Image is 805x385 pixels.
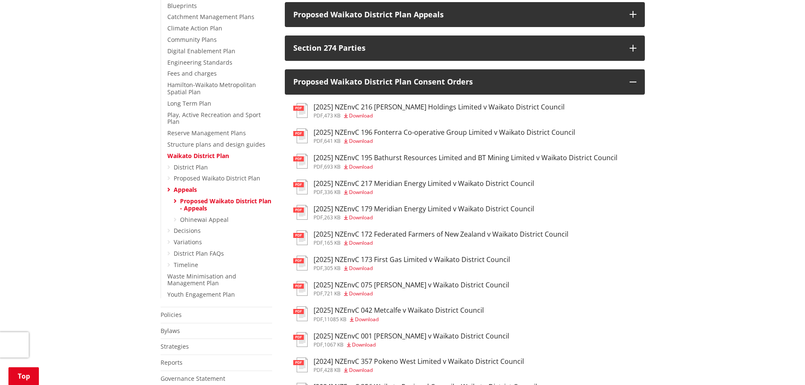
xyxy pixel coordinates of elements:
[314,266,510,271] div: ,
[314,190,534,195] div: ,
[174,227,201,235] a: Decisions
[174,186,197,194] a: Appeals
[324,366,341,374] span: 428 KB
[324,163,341,170] span: 693 KB
[293,256,510,271] a: [2025] NZEnvC 173 First Gas Limited v Waikato District Council pdf,305 KB Download
[314,128,575,137] h3: [2025] NZEnvC 196 Fonterra Co-operative Group Limited v Waikato District Council
[293,180,534,195] a: [2025] NZEnvC 217 Meridian Energy Limited v Waikato District Council pdf,336 KB Download
[167,140,265,148] a: Structure plans and design guides
[293,230,308,245] img: document-pdf.svg
[314,214,323,221] span: pdf
[167,111,261,126] a: Play, Active Recreation and Sport Plan
[161,342,189,350] a: Strategies
[293,358,524,373] a: [2024] NZEnvC 357 Pokeno West Limited v Waikato District Council pdf,428 KB Download
[293,306,484,322] a: [2025] NZEnvC 042 Metcalfe v Waikato District Council pdf,11085 KB Download
[314,103,565,111] h3: [2025] NZEnvC 216 [PERSON_NAME] Holdings Limited v Waikato District Council
[174,261,198,269] a: Timeline
[314,180,534,188] h3: [2025] NZEnvC 217 Meridian Energy Limited v Waikato District Council
[180,216,229,224] a: Ohinewai Appeal
[324,188,341,196] span: 336 KB
[293,306,308,321] img: document-pdf.svg
[293,180,308,194] img: document-pdf.svg
[314,341,323,348] span: pdf
[314,316,323,323] span: pdf
[174,174,260,182] a: Proposed Waikato District Plan
[314,290,323,297] span: pdf
[314,358,524,366] h3: [2024] NZEnvC 357 Pokeno West Limited v Waikato District Council
[349,214,373,221] span: Download
[314,188,323,196] span: pdf
[349,188,373,196] span: Download
[314,239,323,246] span: pdf
[293,332,308,347] img: document-pdf.svg
[167,13,254,21] a: Catchment Management Plans
[349,290,373,297] span: Download
[324,341,344,348] span: 1067 KB
[161,327,180,335] a: Bylaws
[167,81,256,96] a: Hamilton-Waikato Metropolitan Spatial Plan
[174,249,224,257] a: District Plan FAQs
[324,265,341,272] span: 305 KB
[293,205,308,220] img: document-pdf.svg
[167,272,236,287] a: Waste Minimisation and Management Plan
[293,44,621,52] p: Section 274 Parties
[293,154,617,169] a: [2025] NZEnvC 195 Bathurst Resources Limited and BT Mining Limited v Waikato District Council pdf...
[349,265,373,272] span: Download
[349,239,373,246] span: Download
[314,256,510,264] h3: [2025] NZEnvC 173 First Gas Limited v Waikato District Council
[355,316,379,323] span: Download
[314,366,323,374] span: pdf
[167,290,235,298] a: Youth Engagement Plan
[314,163,323,170] span: pdf
[314,230,568,238] h3: [2025] NZEnvC 172 Federated Farmers of New Zealand v Waikato District Council
[324,316,347,323] span: 11085 KB
[293,103,565,118] a: [2025] NZEnvC 216 [PERSON_NAME] Holdings Limited v Waikato District Council pdf,473 KB Download
[167,24,222,32] a: Climate Action Plan
[314,205,534,213] h3: [2025] NZEnvC 179 Meridian Energy Limited v Waikato District Council
[314,154,617,162] h3: [2025] NZEnvC 195 Bathurst Resources Limited and BT Mining Limited v Waikato District Council
[167,58,232,66] a: Engineering Standards
[167,47,235,55] a: Digital Enablement Plan
[174,238,202,246] a: Variations
[167,152,229,160] a: Waikato District Plan
[8,367,39,385] a: Top
[167,35,217,44] a: Community Plans
[293,103,308,118] img: document-pdf.svg
[324,239,341,246] span: 165 KB
[293,128,308,143] img: document-pdf.svg
[324,112,341,119] span: 473 KB
[293,256,308,270] img: document-pdf.svg
[314,332,509,340] h3: [2025] NZEnvC 001 [PERSON_NAME] v Waikato District Council
[314,291,509,296] div: ,
[167,69,217,77] a: Fees and charges
[314,113,565,118] div: ,
[293,154,308,169] img: document-pdf.svg
[180,197,271,212] a: Proposed Waikato District Plan - Appeals
[349,137,373,145] span: Download
[293,205,534,220] a: [2025] NZEnvC 179 Meridian Energy Limited v Waikato District Council pdf,263 KB Download
[314,215,534,220] div: ,
[314,265,323,272] span: pdf
[293,281,509,296] a: [2025] NZEnvC 075 [PERSON_NAME] v Waikato District Council pdf,721 KB Download
[293,281,308,296] img: document-pdf.svg
[285,2,645,27] button: Proposed Waikato District Plan Appeals
[167,2,197,10] a: Blueprints
[293,11,621,19] p: Proposed Waikato District Plan Appeals
[314,112,323,119] span: pdf
[349,163,373,170] span: Download
[352,341,376,348] span: Download
[314,342,509,347] div: ,
[314,139,575,144] div: ,
[161,374,225,382] a: Governance Statement
[349,366,373,374] span: Download
[324,137,341,145] span: 641 KB
[314,281,509,289] h3: [2025] NZEnvC 075 [PERSON_NAME] v Waikato District Council
[293,230,568,246] a: [2025] NZEnvC 172 Federated Farmers of New Zealand v Waikato District Council pdf,165 KB Download
[314,317,484,322] div: ,
[324,290,341,297] span: 721 KB
[293,332,509,347] a: [2025] NZEnvC 001 [PERSON_NAME] v Waikato District Council pdf,1067 KB Download
[293,128,575,144] a: [2025] NZEnvC 196 Fonterra Co-operative Group Limited v Waikato District Council pdf,641 KB Download
[349,112,373,119] span: Download
[293,358,308,372] img: document-pdf.svg
[314,306,484,314] h3: [2025] NZEnvC 042 Metcalfe v Waikato District Council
